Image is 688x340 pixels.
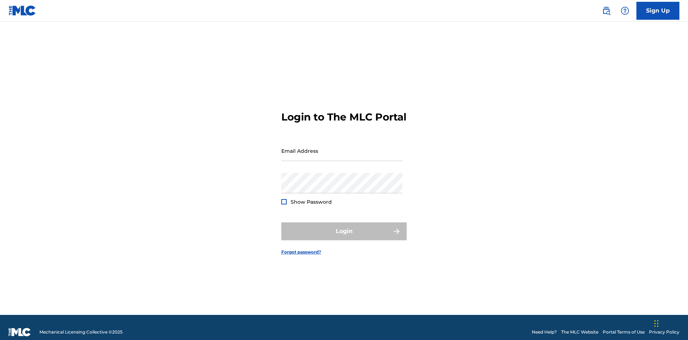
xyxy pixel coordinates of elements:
[291,199,332,205] span: Show Password
[9,5,36,16] img: MLC Logo
[654,313,659,334] div: Drag
[532,329,557,335] a: Need Help?
[649,329,679,335] a: Privacy Policy
[618,4,632,18] div: Help
[652,306,688,340] iframe: Chat Widget
[636,2,679,20] a: Sign Up
[602,6,611,15] img: search
[621,6,629,15] img: help
[561,329,598,335] a: The MLC Website
[281,249,321,255] a: Forgot password?
[39,329,123,335] span: Mechanical Licensing Collective © 2025
[603,329,645,335] a: Portal Terms of Use
[599,4,613,18] a: Public Search
[9,328,31,336] img: logo
[281,111,406,123] h3: Login to The MLC Portal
